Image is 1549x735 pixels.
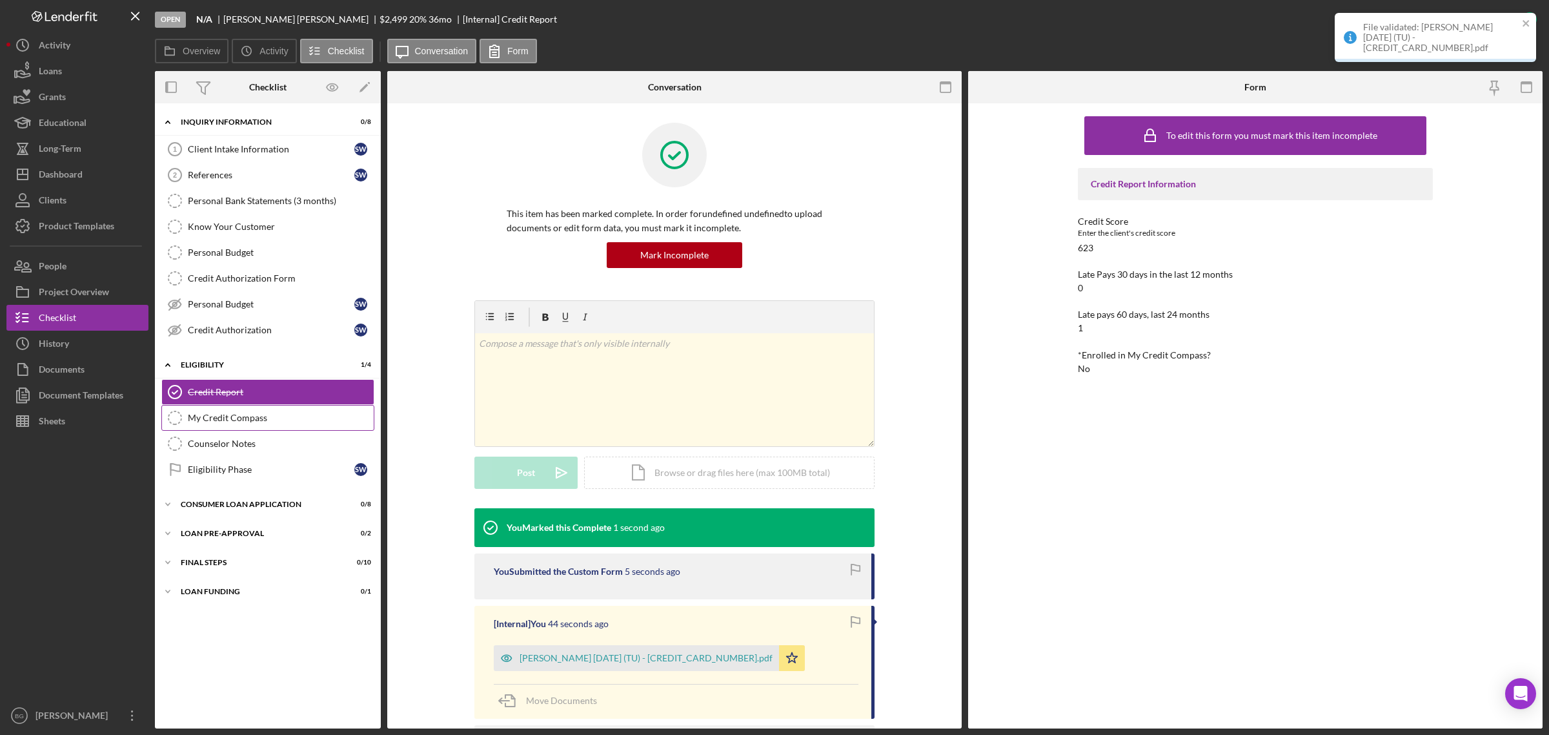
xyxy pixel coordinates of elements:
[249,82,287,92] div: Checklist
[354,298,367,311] div: S W
[181,530,339,537] div: Loan Pre-Approval
[161,457,374,482] a: Eligibility PhaseSW
[387,39,477,63] button: Conversation
[348,588,371,595] div: 0 / 1
[328,46,365,56] label: Checklist
[161,379,374,405] a: Credit Report
[380,14,407,25] span: $2,499
[1078,323,1083,333] div: 1
[39,110,86,139] div: Educational
[39,58,62,87] div: Loans
[39,279,109,308] div: Project Overview
[155,12,186,28] div: Open
[1078,227,1433,240] div: Enter the client's credit score
[161,317,374,343] a: Credit AuthorizationSW
[517,457,535,489] div: Post
[6,382,148,408] a: Document Templates
[1475,6,1514,32] div: Complete
[259,46,288,56] label: Activity
[300,39,373,63] button: Checklist
[39,213,114,242] div: Product Templates
[196,14,212,25] b: N/A
[39,187,66,216] div: Clients
[6,110,148,136] button: Educational
[188,439,374,449] div: Counselor Notes
[520,653,773,663] div: [PERSON_NAME] [DATE] (TU) - [CREDIT_CARD_NUMBER].pdf
[6,187,148,213] button: Clients
[1078,216,1433,227] div: Credit Score
[6,84,148,110] a: Grants
[39,382,123,411] div: Document Templates
[6,305,148,331] button: Checklist
[463,14,557,25] div: [Internal] Credit Report
[354,143,367,156] div: S W
[6,213,148,239] button: Product Templates
[6,331,148,357] button: History
[188,144,354,154] div: Client Intake Information
[1166,130,1377,141] div: To edit this form you must mark this item incomplete
[155,39,228,63] button: Overview
[6,357,148,382] a: Documents
[625,566,680,577] time: 2025-10-09 22:17
[348,361,371,369] div: 1 / 4
[188,413,374,423] div: My Credit Compass
[39,331,69,360] div: History
[161,405,374,431] a: My Credit Compass
[1505,678,1536,709] div: Open Intercom Messenger
[181,588,339,595] div: Loan Funding
[161,291,374,317] a: Personal BudgetSW
[188,247,374,258] div: Personal Budget
[173,145,177,153] tspan: 1
[1462,6,1543,32] button: Complete
[183,46,220,56] label: Overview
[161,136,374,162] a: 1Client Intake InformationSW
[480,39,537,63] button: Form
[39,161,83,191] div: Dashboard
[494,566,623,577] div: You Submitted the Custom Form
[6,136,148,161] button: Long-Term
[1522,18,1531,30] button: close
[181,501,339,508] div: Consumer Loan Application
[39,84,66,113] div: Grants
[161,188,374,214] a: Personal Bank Statements (3 months)
[161,265,374,291] a: Credit Authorization Form
[15,712,24,719] text: BG
[173,171,177,179] tspan: 2
[526,695,597,706] span: Move Documents
[39,253,66,282] div: People
[507,523,611,533] div: You Marked this Complete
[348,559,371,566] div: 0 / 10
[188,273,374,284] div: Credit Authorization Form
[161,240,374,265] a: Personal Budget
[1091,179,1420,189] div: Credit Report Information
[6,279,148,305] button: Project Overview
[188,299,354,309] div: Personal Budget
[1078,364,1090,374] div: No
[354,463,367,476] div: S W
[6,32,148,58] button: Activity
[415,46,469,56] label: Conversation
[507,207,842,236] p: This item has been marked complete. In order for undefined undefined to upload documents or edit ...
[39,32,70,61] div: Activity
[181,559,339,566] div: FINAL STEPS
[6,408,148,434] button: Sheets
[6,253,148,279] button: People
[181,118,339,126] div: Inquiry Information
[640,242,709,268] div: Mark Incomplete
[161,431,374,457] a: Counselor Notes
[6,58,148,84] button: Loans
[494,645,805,671] button: [PERSON_NAME] [DATE] (TU) - [CREDIT_CARD_NUMBER].pdf
[188,196,374,206] div: Personal Bank Statements (3 months)
[39,136,81,165] div: Long-Term
[354,324,367,336] div: S W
